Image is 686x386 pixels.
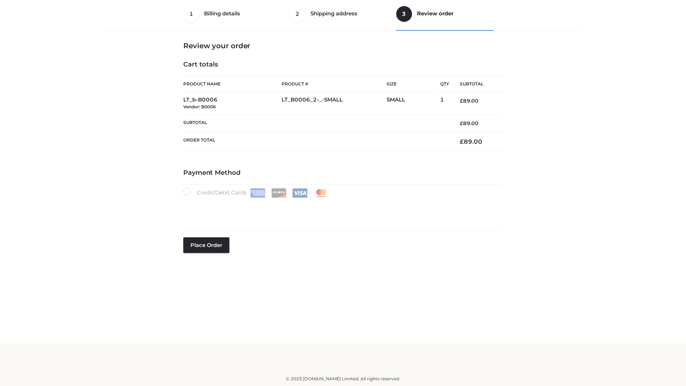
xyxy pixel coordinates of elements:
small: Vendor: B0006 [183,104,216,109]
th: Size [387,76,437,92]
td: SMALL [387,92,440,115]
span: £ [460,138,464,145]
th: Qty [440,76,449,92]
h3: Review your order [183,41,503,50]
div: © 2025 [DOMAIN_NAME] Limited. All rights reserved. [106,375,580,382]
h4: Payment Method [183,169,503,177]
th: Subtotal [183,114,449,132]
bdi: 89.00 [460,138,482,145]
bdi: 89.00 [460,98,478,104]
h4: Cart totals [183,61,503,69]
img: Amex [250,188,265,198]
img: Discover [271,188,287,198]
button: Place order [183,237,229,253]
td: LT_B0006_2-_-SMALL [282,92,387,115]
span: £ [460,98,463,104]
td: LT_b-B0006 [183,92,282,115]
th: Product # [282,76,387,92]
img: Visa [292,188,308,198]
td: 1 [440,92,449,115]
th: Subtotal [449,76,503,92]
label: Credit/Debit Cards [183,188,329,198]
th: Order Total [183,132,449,151]
span: £ [460,120,463,127]
bdi: 89.00 [460,120,478,127]
iframe: Secure payment input frame [182,196,501,222]
img: Mastercard [313,188,329,198]
th: Product Name [183,76,282,92]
